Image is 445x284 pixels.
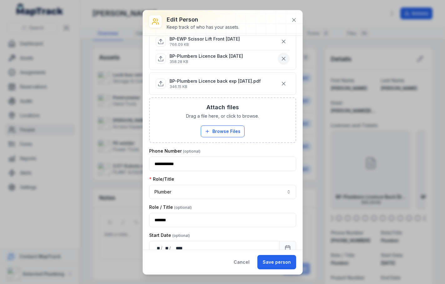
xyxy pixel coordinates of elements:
div: / [169,245,171,251]
button: Save person [257,255,296,269]
label: Role / Title [149,204,192,210]
button: Cancel [228,255,255,269]
p: 346.15 KB [169,84,261,89]
div: / [161,245,163,251]
label: Start Date [149,232,190,238]
p: 766.09 KB [169,42,240,47]
div: Keep track of who has your assets. [167,24,239,30]
div: month, [163,245,169,251]
p: BP-Plumbers Licence Back [DATE] [169,53,243,59]
p: BP-EWP Scissor Lift Front [DATE] [169,36,240,42]
button: Calendar [279,241,296,255]
div: year, [171,245,183,251]
label: Role/Title [149,176,174,182]
h3: Edit person [167,15,239,24]
p: 358.28 KB [169,59,243,64]
h3: Attach files [206,103,239,112]
button: Browse Files [201,125,245,137]
p: BP-Plumbers Licence back exp [DATE].pdf [169,78,261,84]
label: Phone Number [149,148,200,154]
span: Drag a file here, or click to browse. [186,113,259,119]
div: day, [154,245,161,251]
button: Plumber [149,185,296,199]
